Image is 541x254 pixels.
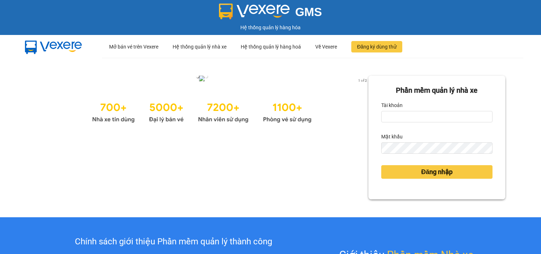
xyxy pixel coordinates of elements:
[315,35,337,58] div: Về Vexere
[36,76,46,83] button: previous slide / item
[109,35,158,58] div: Mở bán vé trên Vexere
[357,43,397,51] span: Đăng ký dùng thử
[18,35,89,59] img: mbUUG5Q.png
[196,75,199,78] li: slide item 1
[173,35,226,58] div: Hệ thống quản lý nhà xe
[241,35,301,58] div: Hệ thống quản lý hàng hoá
[381,142,492,154] input: Mật khẩu
[205,75,208,78] li: slide item 2
[356,76,368,85] p: 1 of 2
[219,11,322,16] a: GMS
[358,76,368,83] button: next slide / item
[381,85,492,96] div: Phần mềm quản lý nhà xe
[351,41,402,52] button: Đăng ký dùng thử
[2,24,539,31] div: Hệ thống quản lý hàng hóa
[381,100,403,111] label: Tài khoản
[381,131,403,142] label: Mật khẩu
[92,98,312,125] img: Statistics.png
[381,111,492,122] input: Tài khoản
[421,167,453,177] span: Đăng nhập
[295,5,322,19] span: GMS
[38,235,309,249] div: Chính sách giới thiệu Phần mềm quản lý thành công
[381,165,492,179] button: Đăng nhập
[219,4,290,19] img: logo 2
